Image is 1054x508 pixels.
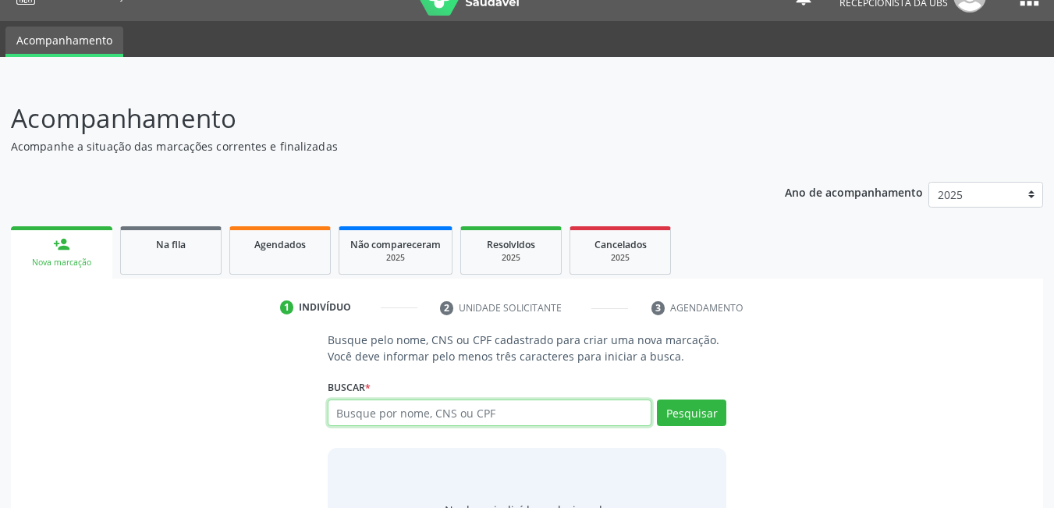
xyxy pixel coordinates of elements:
[472,252,550,264] div: 2025
[328,375,371,400] label: Buscar
[328,332,727,364] p: Busque pelo nome, CNS ou CPF cadastrado para criar uma nova marcação. Você deve informar pelo men...
[11,99,733,138] p: Acompanhamento
[581,252,659,264] div: 2025
[22,257,101,268] div: Nova marcação
[11,138,733,155] p: Acompanhe a situação das marcações correntes e finalizadas
[785,182,923,201] p: Ano de acompanhamento
[350,238,441,251] span: Não compareceram
[350,252,441,264] div: 2025
[328,400,652,426] input: Busque por nome, CNS ou CPF
[657,400,726,426] button: Pesquisar
[299,300,351,314] div: Indivíduo
[487,238,535,251] span: Resolvidos
[594,238,647,251] span: Cancelados
[5,27,123,57] a: Acompanhamento
[280,300,294,314] div: 1
[254,238,306,251] span: Agendados
[53,236,70,253] div: person_add
[156,238,186,251] span: Na fila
